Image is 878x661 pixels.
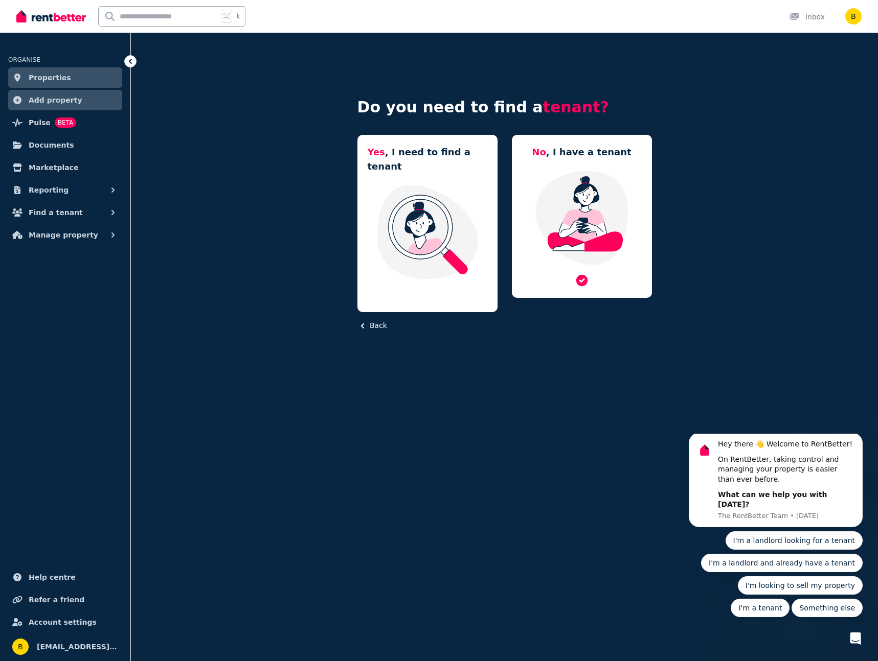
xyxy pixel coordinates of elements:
[8,112,122,133] a: PulseBETA
[15,98,189,183] div: Quick reply options
[8,180,122,200] button: Reporting
[522,170,642,266] img: Manage my property
[8,67,122,88] a: Properties
[44,57,153,75] b: What can we help you with [DATE]?
[8,202,122,223] button: Find a tenant
[236,12,240,20] span: k
[532,147,546,157] span: No
[8,135,122,155] a: Documents
[8,589,122,610] a: Refer a friend
[16,9,86,24] img: RentBetter
[52,98,190,116] button: Quick reply: I'm a landlord looking for a tenant
[44,6,182,16] div: Hey there 👋 Welcome to RentBetter!
[29,206,83,219] span: Find a tenant
[118,165,189,183] button: Quick reply: Something else
[543,98,609,116] span: tenant?
[29,116,51,129] span: Pulse
[368,147,385,157] span: Yes
[845,8,862,25] img: ben@appnative.com.au
[8,567,122,587] a: Help centre
[57,165,116,183] button: Quick reply: I'm a tenant
[789,12,825,22] div: Inbox
[8,56,40,63] span: ORGANISE
[29,594,84,606] span: Refer a friend
[368,184,487,280] img: I need a tenant
[64,143,189,161] button: Quick reply: I'm looking to sell my property
[29,229,98,241] span: Manage property
[44,6,182,76] div: Message content
[29,139,74,151] span: Documents
[368,145,487,174] h5: , I need to find a tenant
[8,612,122,632] a: Account settings
[29,161,78,174] span: Marketplace
[357,320,387,331] button: Back
[37,641,118,653] span: [EMAIL_ADDRESS][DOMAIN_NAME]
[44,21,182,51] div: On RentBetter, taking control and managing your property is easier than ever before.
[29,184,69,196] span: Reporting
[673,434,878,623] iframe: Intercom notifications message
[23,8,39,25] img: Profile image for The RentBetter Team
[44,78,182,87] p: Message from The RentBetter Team, sent 5d ago
[843,626,868,651] iframe: Intercom live chat
[55,117,76,128] span: BETA
[28,120,189,138] button: Quick reply: I'm a landlord and already have a tenant
[29,616,97,628] span: Account settings
[532,145,631,159] h5: , I have a tenant
[8,90,122,110] a: Add property
[8,157,122,178] a: Marketplace
[8,225,122,245] button: Manage property
[29,571,76,583] span: Help centre
[29,72,71,84] span: Properties
[357,98,652,116] h4: Do you need to find a
[12,639,29,655] img: ben@appnative.com.au
[29,94,82,106] span: Add property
